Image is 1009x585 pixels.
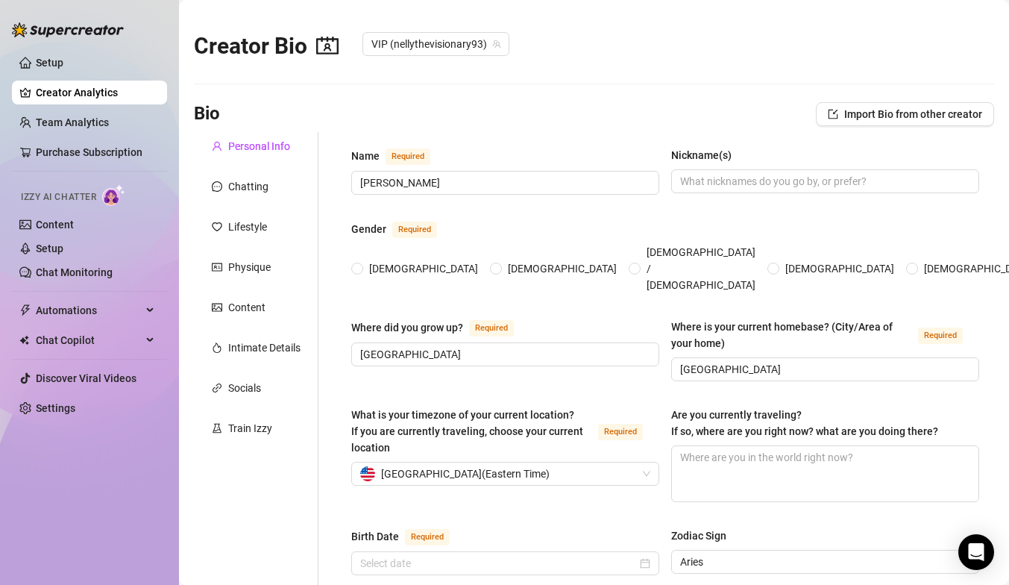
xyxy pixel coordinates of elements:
[405,529,450,545] span: Required
[228,259,271,275] div: Physique
[228,299,265,316] div: Content
[36,266,113,278] a: Chat Monitoring
[598,424,643,440] span: Required
[212,423,222,434] span: experiment
[212,222,222,232] span: heart
[351,221,386,237] div: Gender
[12,22,124,37] img: logo-BBDzfeDw.svg
[360,175,647,191] input: Name
[360,466,375,481] img: us
[351,220,453,238] label: Gender
[492,40,501,49] span: team
[671,528,726,544] div: Zodiac Sign
[212,262,222,272] span: idcard
[351,319,463,336] div: Where did you grow up?
[671,147,742,163] label: Nickname(s)
[381,463,550,485] span: [GEOGRAPHIC_DATA] ( Eastern Time )
[502,260,623,277] span: [DEMOGRAPHIC_DATA]
[102,184,125,206] img: AI Chatter
[680,551,970,573] span: Aries
[680,361,967,378] input: Where is your current homebase? (City/Area of your home)
[36,57,63,69] a: Setup
[816,102,994,126] button: Import Bio from other creator
[371,33,500,55] span: VIP (nellythevisionary93)
[671,319,979,351] label: Where is your current homebase? (City/Area of your home)
[36,402,75,414] a: Settings
[958,534,994,570] div: Open Intercom Messenger
[386,148,430,165] span: Required
[36,146,142,158] a: Purchase Subscription
[918,328,963,344] span: Required
[351,528,466,545] label: Birth Date
[351,528,399,545] div: Birth Date
[228,178,268,195] div: Chatting
[351,409,583,454] span: What is your timezone of your current location? If you are currently traveling, choose your curre...
[36,243,63,254] a: Setup
[641,244,761,293] span: [DEMOGRAPHIC_DATA] / [DEMOGRAPHIC_DATA]
[351,319,530,337] label: Where did you grow up?
[36,298,142,322] span: Automations
[36,219,74,231] a: Content
[212,383,222,393] span: link
[360,346,647,363] input: Where did you grow up?
[671,528,737,544] label: Zodiac Sign
[212,342,222,353] span: fire
[828,109,838,119] span: import
[228,219,267,235] div: Lifestyle
[469,320,514,337] span: Required
[228,138,290,154] div: Personal Info
[351,148,380,164] div: Name
[228,340,301,356] div: Intimate Details
[351,147,447,165] label: Name
[671,409,938,437] span: Are you currently traveling? If so, where are you right now? what are you doing there?
[36,116,109,128] a: Team Analytics
[36,328,142,352] span: Chat Copilot
[194,102,220,126] h3: Bio
[228,420,272,437] div: Train Izzy
[392,222,437,238] span: Required
[316,34,339,57] span: contacts
[212,141,222,151] span: user
[680,173,967,190] input: Nickname(s)
[21,190,96,204] span: Izzy AI Chatter
[36,372,136,384] a: Discover Viral Videos
[360,555,637,572] input: Birth Date
[228,380,261,396] div: Socials
[36,81,155,104] a: Creator Analytics
[212,302,222,313] span: picture
[844,108,982,120] span: Import Bio from other creator
[19,335,29,345] img: Chat Copilot
[194,32,339,60] h2: Creator Bio
[671,147,732,163] div: Nickname(s)
[671,319,912,351] div: Where is your current homebase? (City/Area of your home)
[19,304,31,316] span: thunderbolt
[212,181,222,192] span: message
[779,260,900,277] span: [DEMOGRAPHIC_DATA]
[363,260,484,277] span: [DEMOGRAPHIC_DATA]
